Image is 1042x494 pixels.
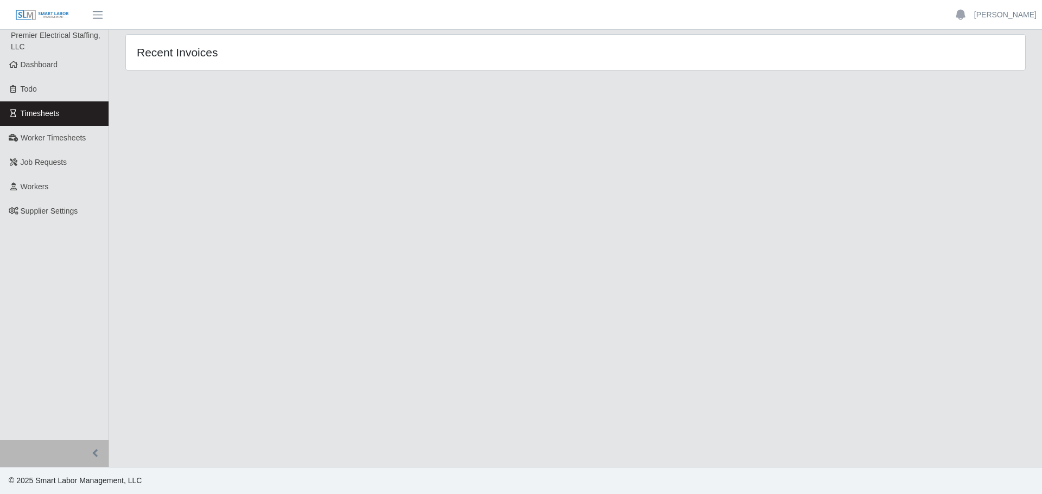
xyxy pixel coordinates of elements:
[15,9,69,21] img: SLM Logo
[21,158,67,166] span: Job Requests
[21,85,37,93] span: Todo
[21,133,86,142] span: Worker Timesheets
[21,60,58,69] span: Dashboard
[21,182,49,191] span: Workers
[21,207,78,215] span: Supplier Settings
[137,46,493,59] h4: Recent Invoices
[11,31,100,51] span: Premier Electrical Staffing, LLC
[9,476,142,485] span: © 2025 Smart Labor Management, LLC
[21,109,60,118] span: Timesheets
[974,9,1037,21] a: [PERSON_NAME]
